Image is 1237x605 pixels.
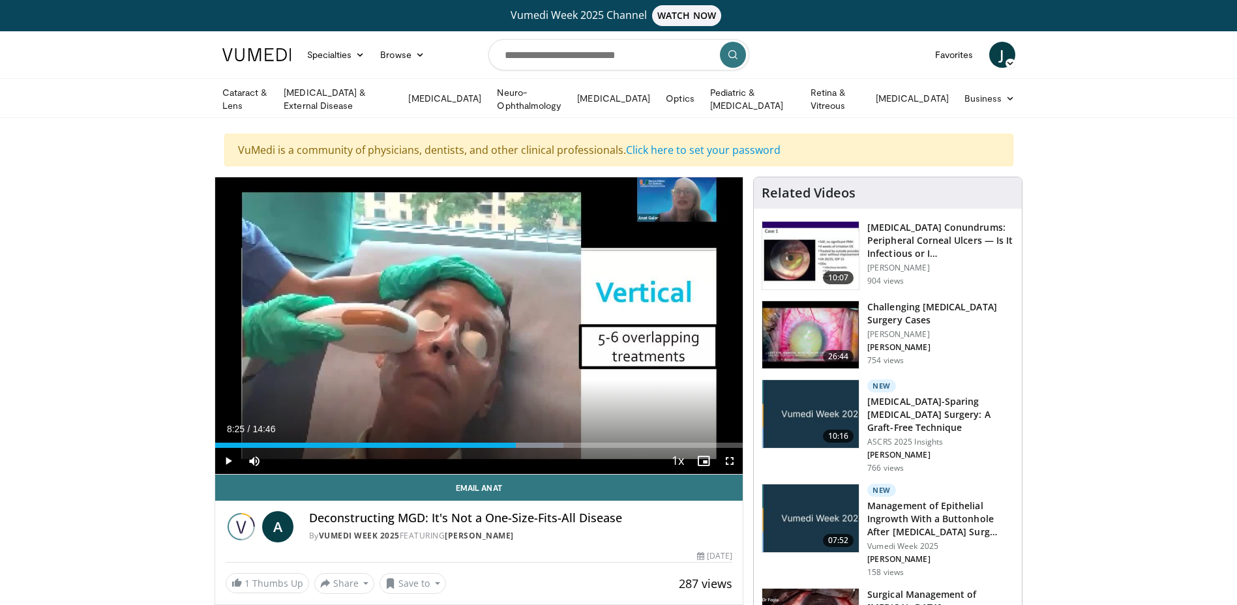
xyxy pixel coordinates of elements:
a: Click here to set your password [626,143,781,157]
h3: Management of Epithelial Ingrowth With a Buttonhole After [MEDICAL_DATA] Surg… [867,499,1014,539]
button: Fullscreen [717,448,743,474]
p: New [867,484,896,497]
h4: Related Videos [762,185,856,201]
a: Browse [372,42,432,68]
img: af7cb505-fca8-4258-9910-2a274f8a3ee4.jpg.150x105_q85_crop-smart_upscale.jpg [762,484,859,552]
button: Mute [241,448,267,474]
h3: Challenging [MEDICAL_DATA] Surgery Cases [867,301,1014,327]
span: 10:16 [823,430,854,443]
p: [PERSON_NAME] [867,263,1014,273]
div: Progress Bar [215,443,743,448]
span: 8:25 [227,424,245,434]
button: Play [215,448,241,474]
a: Cataract & Lens [215,86,276,112]
a: Optics [658,85,702,111]
img: 05a6f048-9eed-46a7-93e1-844e43fc910c.150x105_q85_crop-smart_upscale.jpg [762,301,859,369]
a: Retina & Vitreous [803,86,868,112]
span: 07:52 [823,534,854,547]
button: Save to [380,573,446,594]
div: By FEATURING [309,530,733,542]
img: Vumedi Week 2025 [226,511,257,542]
a: [MEDICAL_DATA] [569,85,658,111]
div: VuMedi is a community of physicians, dentists, and other clinical professionals. [224,134,1013,166]
a: [MEDICAL_DATA] & External Disease [276,86,400,112]
p: [PERSON_NAME] [867,554,1014,565]
a: A [262,511,293,542]
div: [DATE] [697,550,732,562]
a: [MEDICAL_DATA] [400,85,489,111]
a: [PERSON_NAME] [445,530,514,541]
button: Share [314,573,375,594]
img: 5ede7c1e-2637-46cb-a546-16fd546e0e1e.150x105_q85_crop-smart_upscale.jpg [762,222,859,289]
p: [PERSON_NAME] [867,342,1014,353]
a: 10:16 New [MEDICAL_DATA]-Sparing [MEDICAL_DATA] Surgery: A Graft-Free Technique ASCRS 2025 Insigh... [762,379,1014,473]
video-js: Video Player [215,177,743,475]
span: 1 [245,577,250,589]
a: Specialties [299,42,373,68]
span: / [248,424,250,434]
a: J [989,42,1015,68]
p: 754 views [867,355,904,366]
h3: [MEDICAL_DATA]-Sparing [MEDICAL_DATA] Surgery: A Graft-Free Technique [867,395,1014,434]
button: Enable picture-in-picture mode [691,448,717,474]
a: Email Anat [215,475,743,501]
span: 287 views [679,576,732,591]
a: Vumedi Week 2025 ChannelWATCH NOW [224,5,1013,26]
h3: [MEDICAL_DATA] Conundrums: Peripheral Corneal Ulcers — Is It Infectious or I… [867,221,1014,260]
a: 10:07 [MEDICAL_DATA] Conundrums: Peripheral Corneal Ulcers — Is It Infectious or I… [PERSON_NAME]... [762,221,1014,290]
p: ASCRS 2025 Insights [867,437,1014,447]
img: e2db3364-8554-489a-9e60-297bee4c90d2.jpg.150x105_q85_crop-smart_upscale.jpg [762,380,859,448]
p: [PERSON_NAME] [867,329,1014,340]
a: 1 Thumbs Up [226,573,309,593]
a: Neuro-Ophthalmology [489,86,569,112]
p: New [867,379,896,392]
a: Pediatric & [MEDICAL_DATA] [702,86,803,112]
span: WATCH NOW [652,5,721,26]
a: Favorites [927,42,981,68]
a: 26:44 Challenging [MEDICAL_DATA] Surgery Cases [PERSON_NAME] [PERSON_NAME] 754 views [762,301,1014,370]
p: 904 views [867,276,904,286]
h4: Deconstructing MGD: It's Not a One-Size-Fits-All Disease [309,511,733,525]
a: [MEDICAL_DATA] [868,85,957,111]
p: [PERSON_NAME] [867,450,1014,460]
p: 766 views [867,463,904,473]
p: Vumedi Week 2025 [867,541,1014,552]
p: 158 views [867,567,904,578]
img: VuMedi Logo [222,48,291,61]
button: Playback Rate [664,448,691,474]
span: 14:46 [252,424,275,434]
span: 10:07 [823,271,854,284]
a: Vumedi Week 2025 [319,530,400,541]
input: Search topics, interventions [488,39,749,70]
a: Business [957,85,1023,111]
a: 07:52 New Management of Epithelial Ingrowth With a Buttonhole After [MEDICAL_DATA] Surg… Vumedi W... [762,484,1014,578]
span: 26:44 [823,350,854,363]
